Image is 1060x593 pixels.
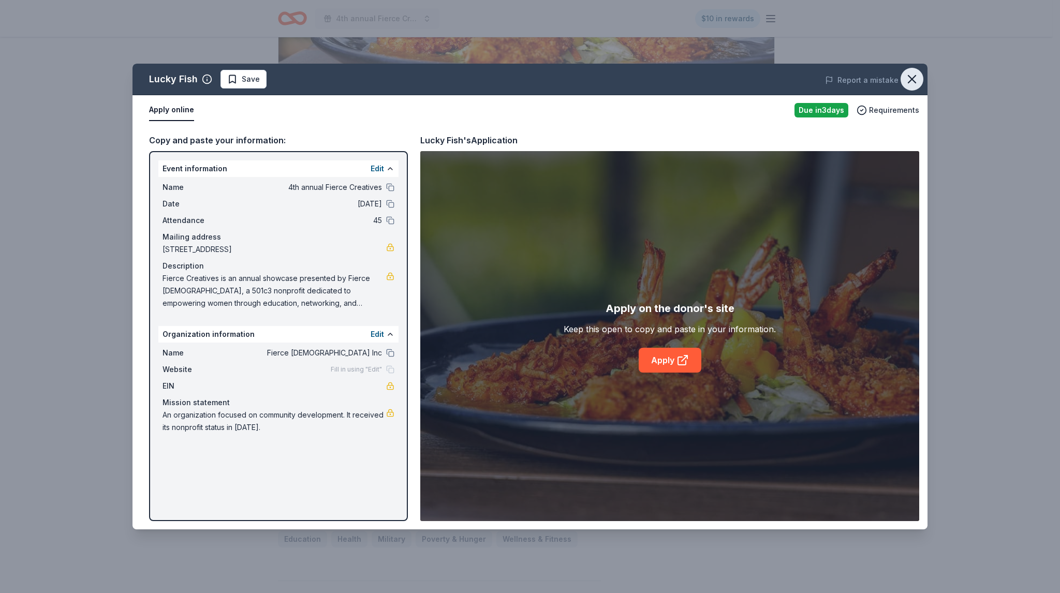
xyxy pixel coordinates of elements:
[869,104,919,116] span: Requirements
[232,198,382,210] span: [DATE]
[163,243,386,256] span: [STREET_ADDRESS]
[232,347,382,359] span: Fierce [DEMOGRAPHIC_DATA] Inc
[163,396,394,409] div: Mission statement
[242,73,260,85] span: Save
[163,260,394,272] div: Description
[163,347,232,359] span: Name
[163,231,394,243] div: Mailing address
[163,272,386,309] span: Fierce Creatives is an annual showcase presented by Fierce [DEMOGRAPHIC_DATA], a 501c3 nonprofit ...
[158,160,399,177] div: Event information
[606,300,734,317] div: Apply on the donor's site
[232,181,382,194] span: 4th annual Fierce Creatives
[149,134,408,147] div: Copy and paste your information:
[163,409,386,434] span: An organization focused on community development. It received its nonprofit status in [DATE].
[564,323,776,335] div: Keep this open to copy and paste in your information.
[163,181,232,194] span: Name
[163,363,232,376] span: Website
[163,198,232,210] span: Date
[163,380,232,392] span: EIN
[232,214,382,227] span: 45
[794,103,848,117] div: Due in 3 days
[639,348,701,373] a: Apply
[220,70,267,88] button: Save
[158,326,399,343] div: Organization information
[371,162,384,175] button: Edit
[149,99,194,121] button: Apply online
[331,365,382,374] span: Fill in using "Edit"
[857,104,919,116] button: Requirements
[371,328,384,340] button: Edit
[149,71,198,87] div: Lucky Fish
[163,214,232,227] span: Attendance
[825,74,899,86] button: Report a mistake
[420,134,518,147] div: Lucky Fish's Application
